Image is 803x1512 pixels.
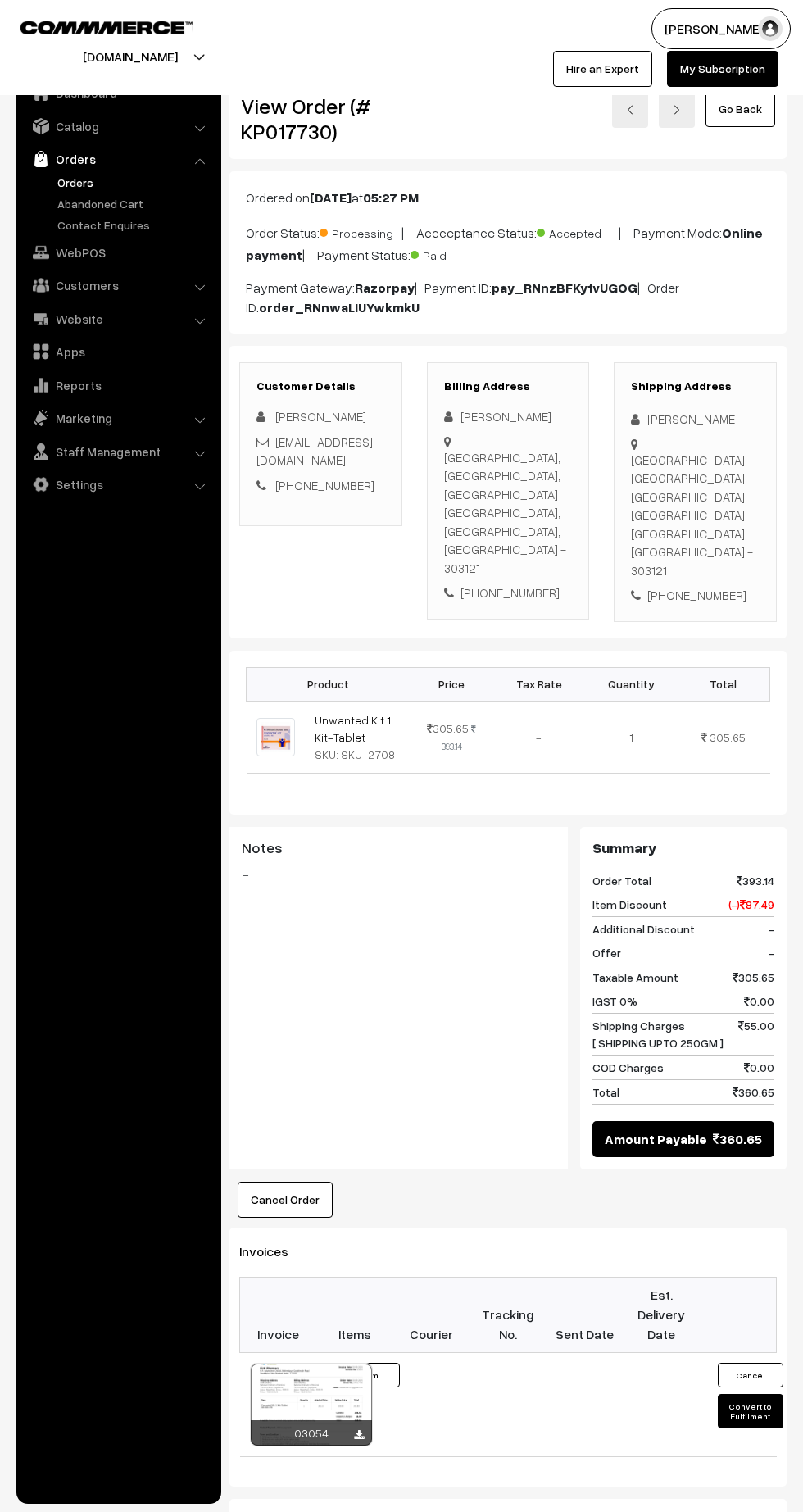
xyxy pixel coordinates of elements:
[744,992,774,1010] span: 0.00
[427,721,469,735] span: 305.65
[592,839,774,857] h3: Summary
[737,872,774,889] span: 393.14
[241,93,402,144] h2: View Order (# KP017730)
[651,8,791,49] button: [PERSON_NAME]
[631,379,760,393] h3: Shipping Address
[705,91,775,127] a: Go Back
[592,872,651,889] span: Order Total
[53,195,215,212] a: Abandoned Cart
[768,920,774,938] span: -
[53,216,215,234] a: Contact Enquires
[20,238,215,267] a: WebPOS
[547,1277,624,1352] th: Sent Date
[537,220,619,242] span: Accepted
[710,730,746,744] span: 305.65
[733,969,774,986] span: 305.65
[758,16,783,41] img: user
[718,1363,783,1387] button: Cancel
[240,1277,317,1352] th: Invoice
[20,370,215,400] a: Reports
[53,174,215,191] a: Orders
[444,379,573,393] h3: Billing Address
[411,667,493,701] th: Price
[592,920,695,938] span: Additional Discount
[444,448,573,578] div: [GEOGRAPHIC_DATA],[GEOGRAPHIC_DATA], [GEOGRAPHIC_DATA] [GEOGRAPHIC_DATA], [GEOGRAPHIC_DATA], [GEO...
[718,1394,783,1428] button: Convert to Fulfilment
[238,1182,333,1218] button: Cancel Order
[316,1277,393,1352] th: Items
[592,1083,619,1101] span: Total
[768,944,774,961] span: -
[246,220,770,265] p: Order Status: | Accceptance Status: | Payment Mode: | Payment Status:
[667,51,778,87] a: My Subscription
[20,21,193,34] img: COMMMERCE
[247,667,411,701] th: Product
[363,189,419,206] b: 05:27 PM
[592,1059,664,1076] span: COD Charges
[259,299,420,316] b: order_RNnwaLIUYwkmkU
[256,434,373,468] a: [EMAIL_ADDRESS][DOMAIN_NAME]
[728,896,774,913] span: (-) 87.49
[355,279,415,296] b: Razorpay
[320,220,401,242] span: Processing
[20,437,215,466] a: Staff Management
[629,730,633,744] span: 1
[20,16,164,36] a: COMMMERCE
[242,865,556,884] blockquote: -
[592,896,667,913] span: Item Discount
[672,105,682,115] img: right-arrow.png
[20,337,215,366] a: Apps
[625,105,635,115] img: left-arrow.png
[592,969,678,986] span: Taxable Amount
[592,944,621,961] span: Offer
[444,583,573,602] div: [PHONE_NUMBER]
[444,407,573,426] div: [PERSON_NAME]
[25,36,235,77] button: [DOMAIN_NAME]
[20,304,215,334] a: Website
[315,746,401,763] div: SKU: SKU-2708
[275,409,366,424] span: [PERSON_NAME]
[393,1277,470,1352] th: Courier
[553,51,652,87] a: Hire an Expert
[677,667,769,701] th: Total
[744,1059,774,1076] span: 0.00
[20,470,215,499] a: Settings
[631,586,760,605] div: [PHONE_NUMBER]
[493,667,585,701] th: Tax Rate
[493,701,585,773] td: -
[20,403,215,433] a: Marketing
[492,279,637,296] b: pay_RNnzBFKy1vUGOG
[738,1017,774,1051] span: 55.00
[256,379,385,393] h3: Customer Details
[631,451,760,580] div: [GEOGRAPHIC_DATA],[GEOGRAPHIC_DATA], [GEOGRAPHIC_DATA] [GEOGRAPHIC_DATA], [GEOGRAPHIC_DATA], [GEO...
[251,1420,372,1446] div: 03054
[256,718,295,756] img: UNWANTED KIT.jpeg
[315,713,391,744] a: Unwanted Kit 1 Kit-Tablet
[592,1017,724,1051] span: Shipping Charges [ SHIPPING UPTO 250GM ]
[605,1129,707,1149] span: Amount Payable
[246,278,770,317] p: Payment Gateway: | Payment ID: | Order ID:
[310,189,352,206] b: [DATE]
[470,1277,547,1352] th: Tracking No.
[592,992,637,1010] span: IGST 0%
[623,1277,700,1352] th: Est. Delivery Date
[411,243,492,264] span: Paid
[242,839,556,857] h3: Notes
[239,1243,308,1260] span: Invoices
[713,1129,762,1149] span: 360.65
[275,478,374,493] a: [PHONE_NUMBER]
[20,270,215,300] a: Customers
[733,1083,774,1101] span: 360.65
[20,111,215,141] a: Catalog
[585,667,677,701] th: Quantity
[20,144,215,174] a: Orders
[631,410,760,429] div: [PERSON_NAME]
[246,188,770,207] p: Ordered on at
